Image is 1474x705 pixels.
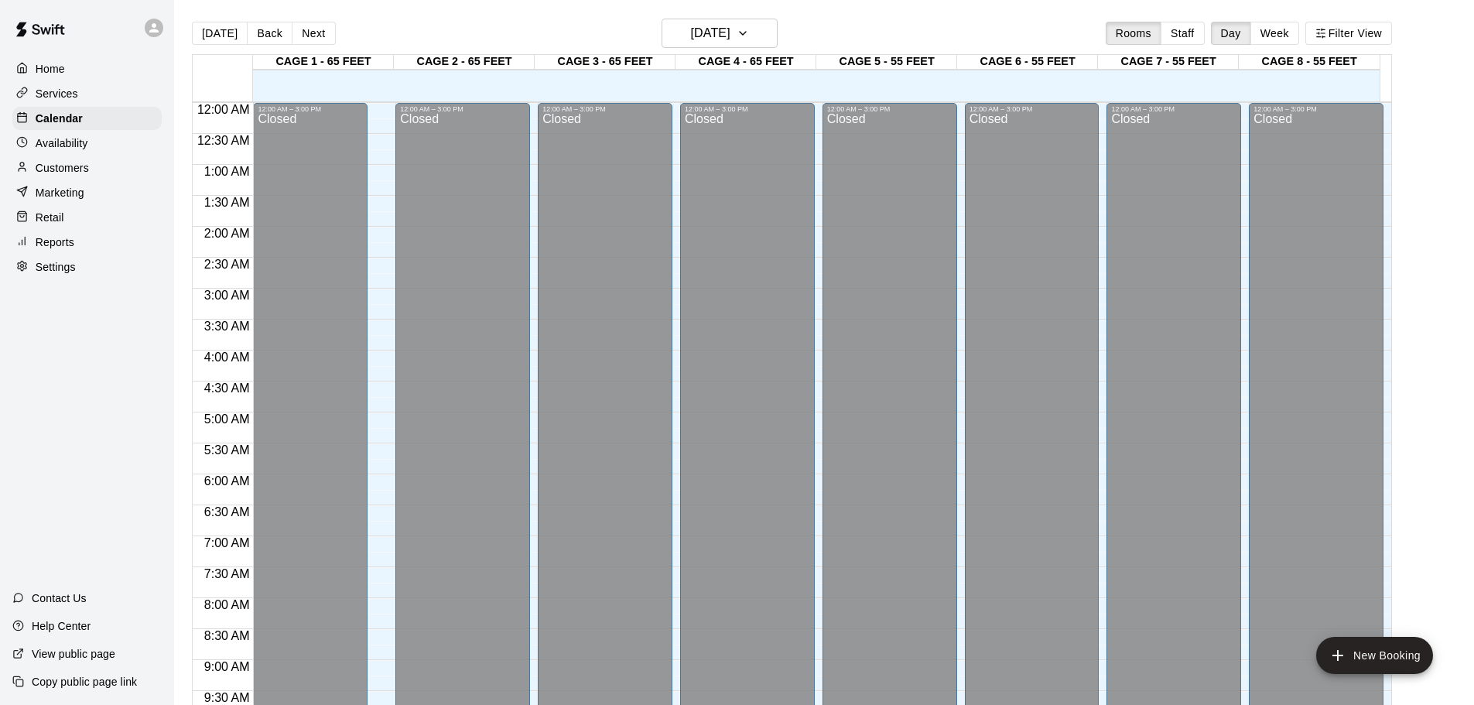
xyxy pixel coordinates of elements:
button: Day [1211,22,1251,45]
button: Filter View [1305,22,1392,45]
h6: [DATE] [691,22,730,44]
div: 12:00 AM – 3:00 PM [1253,105,1379,113]
span: 6:00 AM [200,474,254,488]
span: 1:00 AM [200,165,254,178]
span: 4:30 AM [200,382,254,395]
button: [DATE] [662,19,778,48]
div: CAGE 5 - 55 FEET [816,55,957,70]
p: Copy public page link [32,674,137,690]
div: CAGE 7 - 55 FEET [1098,55,1239,70]
a: Reports [12,231,162,254]
div: 12:00 AM – 3:00 PM [685,105,810,113]
button: Week [1250,22,1299,45]
a: Availability [12,132,162,155]
span: 7:00 AM [200,536,254,549]
span: 12:30 AM [193,134,254,147]
button: Next [292,22,335,45]
p: Services [36,86,78,101]
p: Reports [36,234,74,250]
p: View public page [32,646,115,662]
button: Rooms [1106,22,1161,45]
div: 12:00 AM – 3:00 PM [400,105,525,113]
p: Marketing [36,185,84,200]
span: 6:30 AM [200,505,254,518]
span: 8:00 AM [200,598,254,611]
span: 1:30 AM [200,196,254,209]
span: 7:30 AM [200,567,254,580]
div: CAGE 8 - 55 FEET [1239,55,1380,70]
span: 5:30 AM [200,443,254,457]
p: Availability [36,135,88,151]
div: CAGE 1 - 65 FEET [253,55,394,70]
button: add [1316,637,1433,674]
div: 12:00 AM – 3:00 PM [970,105,1095,113]
span: 2:00 AM [200,227,254,240]
div: 12:00 AM – 3:00 PM [542,105,668,113]
p: Contact Us [32,590,87,606]
span: 3:30 AM [200,320,254,333]
p: Help Center [32,618,91,634]
a: Settings [12,255,162,279]
p: Home [36,61,65,77]
p: Calendar [36,111,83,126]
p: Settings [36,259,76,275]
span: 4:00 AM [200,351,254,364]
div: 12:00 AM – 3:00 PM [827,105,952,113]
div: 12:00 AM – 3:00 PM [1111,105,1236,113]
div: CAGE 2 - 65 FEET [394,55,535,70]
span: 12:00 AM [193,103,254,116]
a: Home [12,57,162,80]
button: Back [247,22,292,45]
a: Retail [12,206,162,229]
span: 9:30 AM [200,691,254,704]
button: [DATE] [192,22,248,45]
span: 3:00 AM [200,289,254,302]
span: 9:00 AM [200,660,254,673]
span: 8:30 AM [200,629,254,642]
div: CAGE 4 - 65 FEET [675,55,816,70]
button: Staff [1161,22,1205,45]
span: 5:00 AM [200,412,254,426]
p: Retail [36,210,64,225]
span: 2:30 AM [200,258,254,271]
a: Services [12,82,162,105]
div: 12:00 AM – 3:00 PM [258,105,363,113]
div: CAGE 6 - 55 FEET [957,55,1098,70]
a: Marketing [12,181,162,204]
a: Calendar [12,107,162,130]
a: Customers [12,156,162,180]
p: Customers [36,160,89,176]
div: CAGE 3 - 65 FEET [535,55,675,70]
